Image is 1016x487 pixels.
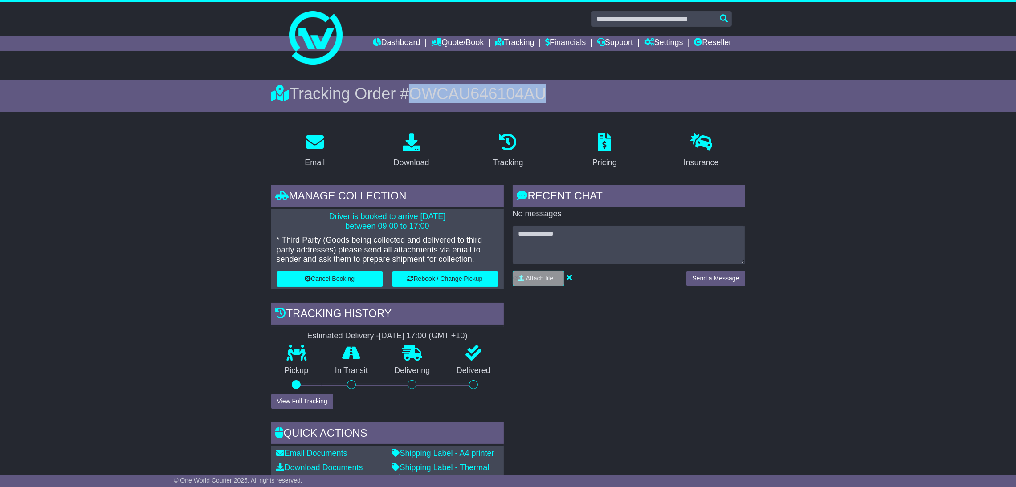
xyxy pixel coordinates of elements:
[271,303,504,327] div: Tracking history
[644,36,683,51] a: Settings
[392,463,490,482] a: Shipping Label - Thermal printer
[271,331,504,341] div: Estimated Delivery -
[409,85,546,103] span: OWCAU646104AU
[299,130,331,172] a: Email
[392,271,498,287] button: Rebook / Change Pickup
[597,36,633,51] a: Support
[431,36,484,51] a: Quote/Book
[373,36,420,51] a: Dashboard
[495,36,534,51] a: Tracking
[271,366,322,376] p: Pickup
[388,130,435,172] a: Download
[271,422,504,446] div: Quick Actions
[379,331,468,341] div: [DATE] 17:00 (GMT +10)
[587,130,623,172] a: Pricing
[394,157,429,169] div: Download
[277,235,498,264] p: * Third Party (Goods being collected and delivered to third party addresses) please send all atta...
[271,185,504,209] div: Manage collection
[592,157,617,169] div: Pricing
[277,212,498,231] p: Driver is booked to arrive [DATE] between 09:00 to 17:00
[513,209,745,219] p: No messages
[513,185,745,209] div: RECENT CHAT
[322,366,381,376] p: In Transit
[545,36,586,51] a: Financials
[277,449,347,458] a: Email Documents
[174,477,302,484] span: © One World Courier 2025. All rights reserved.
[381,366,444,376] p: Delivering
[277,463,363,472] a: Download Documents
[686,271,745,286] button: Send a Message
[392,449,494,458] a: Shipping Label - A4 printer
[694,36,731,51] a: Reseller
[305,157,325,169] div: Email
[487,130,529,172] a: Tracking
[684,157,719,169] div: Insurance
[271,394,333,409] button: View Full Tracking
[271,84,745,103] div: Tracking Order #
[493,157,523,169] div: Tracking
[678,130,725,172] a: Insurance
[443,366,504,376] p: Delivered
[277,271,383,287] button: Cancel Booking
